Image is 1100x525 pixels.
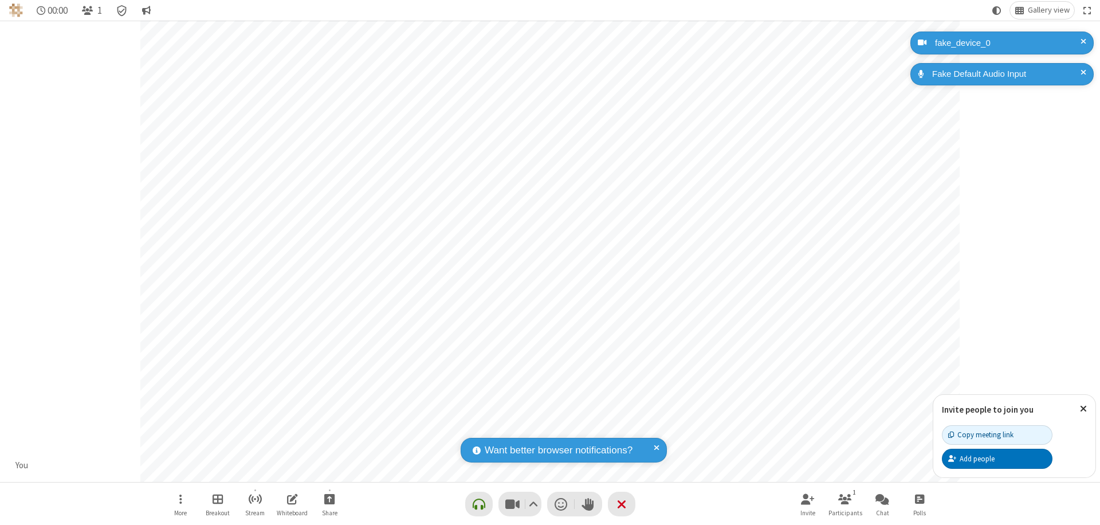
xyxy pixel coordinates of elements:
[245,510,265,516] span: Stream
[1079,2,1096,19] button: Fullscreen
[111,2,133,19] div: Meeting details Encryption enabled
[575,492,602,516] button: Raise hand
[97,5,102,16] span: 1
[48,5,68,16] span: 00:00
[174,510,187,516] span: More
[238,488,272,520] button: Start streaming
[800,510,815,516] span: Invite
[137,2,155,19] button: Conversation
[928,68,1085,81] div: Fake Default Audio Input
[931,37,1085,50] div: fake_device_0
[201,488,235,520] button: Manage Breakout Rooms
[942,449,1052,468] button: Add people
[206,510,230,516] span: Breakout
[850,487,859,497] div: 1
[942,425,1052,445] button: Copy meeting link
[1010,2,1074,19] button: Change layout
[1071,395,1095,423] button: Close popover
[913,510,926,516] span: Polls
[1028,6,1070,15] span: Gallery view
[948,429,1013,440] div: Copy meeting link
[498,492,541,516] button: Stop video (⌘+Shift+V)
[32,2,73,19] div: Timer
[942,404,1034,415] label: Invite people to join you
[988,2,1006,19] button: Using system theme
[902,488,937,520] button: Open poll
[525,492,541,516] button: Video setting
[876,510,889,516] span: Chat
[608,492,635,516] button: End or leave meeting
[277,510,308,516] span: Whiteboard
[828,510,862,516] span: Participants
[465,492,493,516] button: Connect your audio
[275,488,309,520] button: Open shared whiteboard
[865,488,899,520] button: Open chat
[312,488,347,520] button: Start sharing
[163,488,198,520] button: Open menu
[828,488,862,520] button: Open participant list
[547,492,575,516] button: Send a reaction
[11,459,33,472] div: You
[77,2,107,19] button: Open participant list
[791,488,825,520] button: Invite participants (⌘+Shift+I)
[322,510,337,516] span: Share
[9,3,23,17] img: QA Selenium DO NOT DELETE OR CHANGE
[485,443,632,458] span: Want better browser notifications?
